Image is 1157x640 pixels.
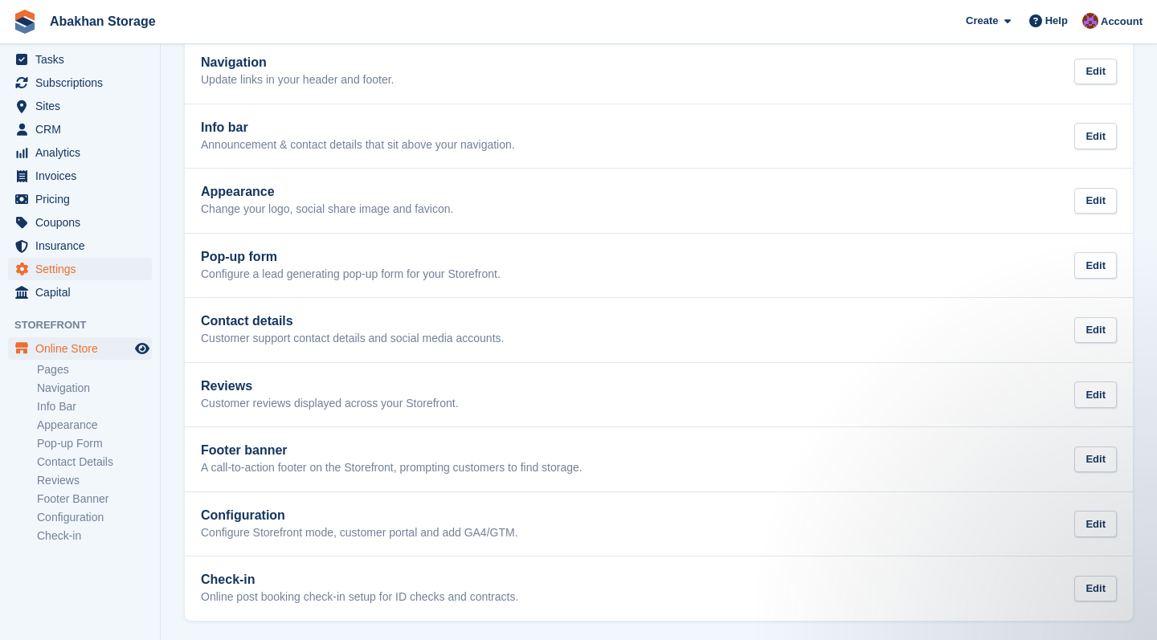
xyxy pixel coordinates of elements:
[201,508,518,523] h2: Configuration
[1074,252,1117,279] div: Edit
[1101,14,1143,30] span: Account
[35,337,132,360] span: Online Store
[8,48,152,71] a: menu
[201,526,518,540] p: Configure Storefront mode, customer portal and add GA4/GTM.
[8,188,152,210] a: menu
[8,165,152,187] a: menu
[201,267,501,282] p: Configure a lead generating pop-up form for your Storefront.
[966,13,998,29] span: Create
[35,141,132,164] span: Analytics
[201,461,583,475] p: A call-to-action footer on the Storefront, prompting customers to find storage.
[185,427,1133,491] a: Footer banner A call-to-action footer on the Storefront, prompting customers to find storage. Edit
[43,8,162,35] a: Abakhan Storage
[185,169,1133,233] a: Appearance Change your logo, social share image and favicon. Edit
[201,185,453,199] h2: Appearance
[35,48,132,71] span: Tasks
[13,10,37,34] img: stora-icon-8386f47178a22dfd0bd8f6a31ec36ba5ce8667c1dd55bd0f319d3a0aa187defe.svg
[201,314,504,328] h2: Contact details
[37,510,152,525] a: Configuration
[185,363,1133,427] a: Reviews Customer reviews displayed across your Storefront. Edit
[201,332,504,346] p: Customer support contact details and social media accounts.
[8,234,152,257] a: menu
[8,95,152,117] a: menu
[8,281,152,304] a: menu
[201,443,583,458] h2: Footer banner
[37,381,152,396] a: Navigation
[1074,446,1117,473] div: Edit
[1082,13,1098,29] img: William Abakhan
[185,492,1133,556] a: Configuration Configure Storefront mode, customer portal and add GA4/GTM. Edit
[37,399,152,414] a: Info Bar
[35,234,132,257] span: Insurance
[185,104,1133,169] a: Info bar Announcement & contact details that sit above your navigation. Edit
[185,298,1133,362] a: Contact details Customer support contact details and social media accounts. Edit
[1074,511,1117,537] div: Edit
[35,258,132,280] span: Settings
[201,590,518,605] p: Online post booking check-in setup for ID checks and contracts.
[37,491,152,507] a: Footer Banner
[35,95,132,117] span: Sites
[201,573,518,587] h2: Check-in
[37,362,152,377] a: Pages
[185,556,1133,621] a: Check-in Online post booking check-in setup for ID checks and contracts. Edit
[1045,13,1068,29] span: Help
[8,71,152,94] a: menu
[1074,59,1117,85] div: Edit
[201,202,453,217] p: Change your logo, social share image and favicon.
[37,455,152,470] a: Contact Details
[201,73,395,88] p: Update links in your header and footer.
[14,317,160,333] span: Storefront
[1074,123,1117,149] div: Edit
[185,234,1133,298] a: Pop-up form Configure a lead generating pop-up form for your Storefront. Edit
[1074,188,1117,214] div: Edit
[185,39,1133,104] a: Navigation Update links in your header and footer. Edit
[201,120,515,135] h2: Info bar
[1074,576,1117,602] div: Edit
[8,337,152,360] a: menu
[35,118,132,141] span: CRM
[8,258,152,280] a: menu
[201,55,395,70] h2: Navigation
[8,141,152,164] a: menu
[35,188,132,210] span: Pricing
[201,138,515,153] p: Announcement & contact details that sit above your navigation.
[35,71,132,94] span: Subscriptions
[8,118,152,141] a: menu
[133,339,152,358] a: Preview store
[37,436,152,451] a: Pop-up Form
[1074,317,1117,344] div: Edit
[35,165,132,187] span: Invoices
[201,379,459,393] h2: Reviews
[201,397,459,411] p: Customer reviews displayed across your Storefront.
[1074,381,1117,408] div: Edit
[35,211,132,234] span: Coupons
[35,281,132,304] span: Capital
[37,418,152,433] a: Appearance
[37,473,152,488] a: Reviews
[201,250,501,264] h2: Pop-up form
[8,211,152,234] a: menu
[37,528,152,544] a: Check-in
